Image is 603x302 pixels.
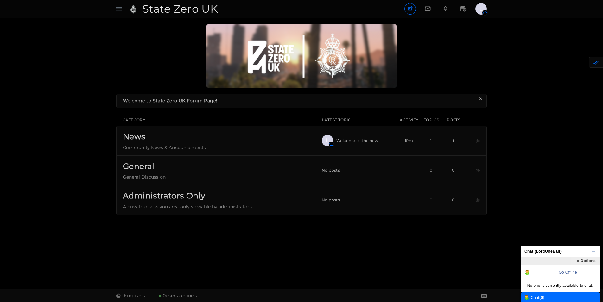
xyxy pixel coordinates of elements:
[521,246,596,257] span: Chat (LordOneBall)
[142,2,223,16] span: State Zero UK
[524,294,597,300] div: Chat
[322,117,351,122] span: Latest Topic
[430,138,432,143] span: 1
[521,279,600,292] li: No one is currently available to chat.
[571,257,600,265] span: Options
[430,168,432,173] span: 0
[398,117,420,123] span: Activity
[452,168,454,173] span: 0
[128,2,223,16] a: State Zero UK
[124,293,141,299] span: English
[322,198,420,202] i: No posts
[453,138,454,143] span: 1
[475,3,487,15] img: vpr4+AAAAAZJREFUAwBzfIMDG6RvGgAAAABJRU5ErkJggg==
[336,135,384,146] a: Welcome to the new forum!
[123,135,145,140] a: News
[159,293,198,299] a: 0
[166,293,194,299] span: users online
[123,98,217,104] strong: Welcome to State Zero UK Forum Page!
[322,168,420,173] i: No posts
[123,195,206,199] a: Administrators Only
[322,135,333,146] img: vpr4+AAAAAZJREFUAwBzfIMDG6RvGgAAAABJRU5ErkJggg==
[571,257,600,265] a: Options
[420,117,442,123] li: Topics
[430,198,432,202] span: 0
[559,270,577,274] a: Go Offline
[123,117,309,123] li: Category
[442,117,465,123] li: Posts
[524,269,596,275] div: You are Online.
[123,165,155,170] a: General
[452,198,454,202] span: 0
[123,161,155,171] span: General
[541,295,543,300] strong: 0
[128,3,142,15] img: logo1-removebg-preview.png
[123,132,145,141] span: News
[123,191,206,200] span: Administrators Only
[539,295,544,300] span: ( )
[398,135,420,146] time: 10m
